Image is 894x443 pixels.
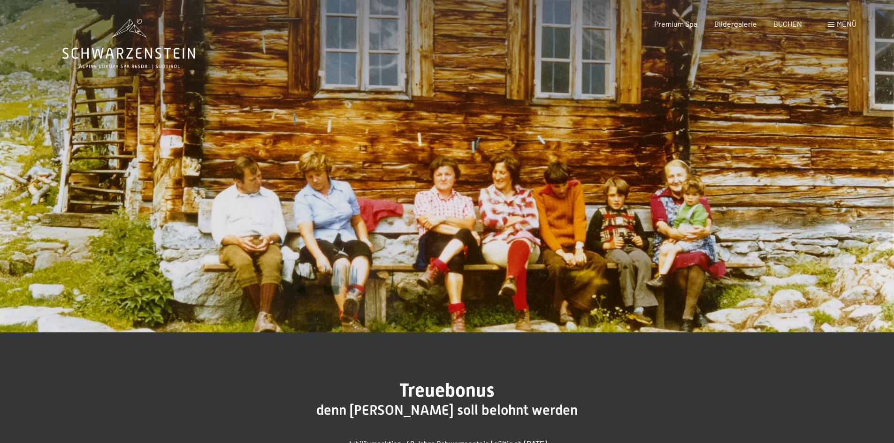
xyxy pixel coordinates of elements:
a: Premium Spa [654,19,697,28]
span: Menü [837,19,856,28]
a: Bildergalerie [714,19,757,28]
span: Treuebonus [399,379,495,401]
a: BUCHEN [773,19,802,28]
span: denn [PERSON_NAME] soll belohnt werden [316,402,578,418]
